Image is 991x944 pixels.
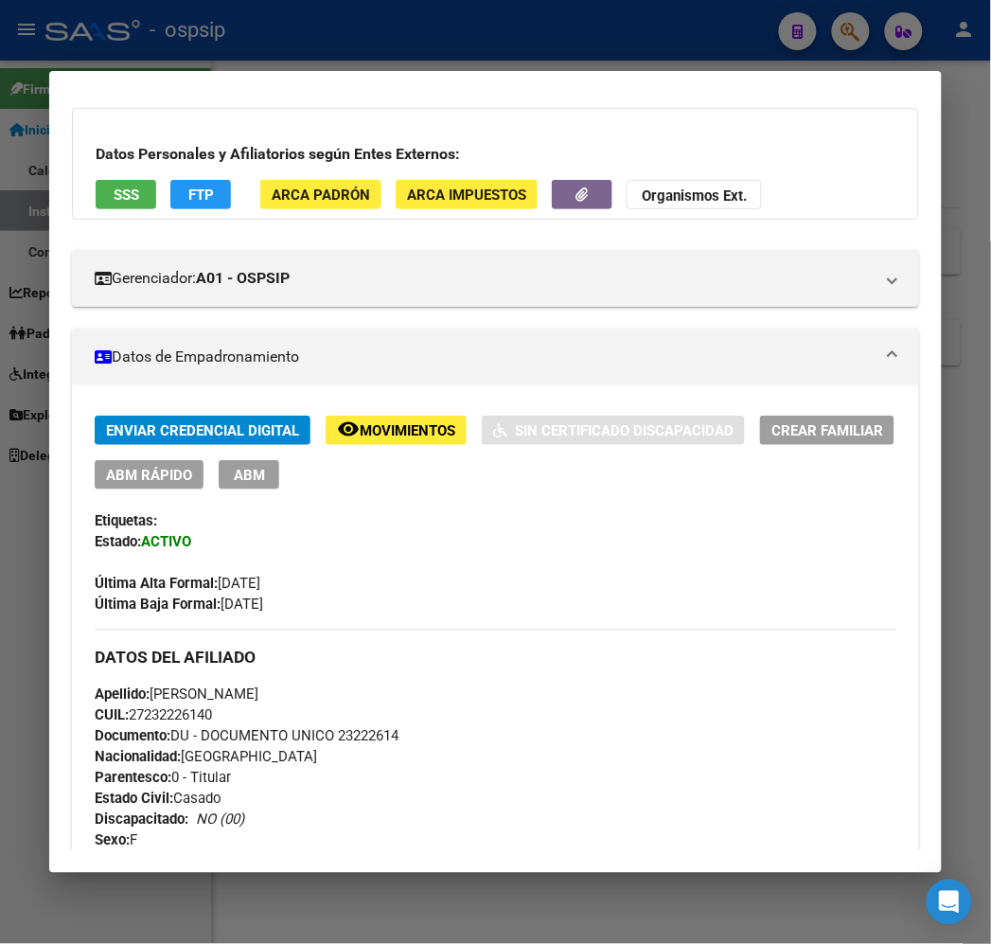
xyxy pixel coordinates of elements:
span: Casado [95,791,221,808]
span: 0 - Titular [95,770,231,787]
mat-icon: remove_red_eye [337,418,360,440]
span: [GEOGRAPHIC_DATA] [95,749,317,766]
span: ARCA Padrón [272,187,370,204]
h3: Datos Personales y Afiliatorios según Entes Externos: [96,143,894,166]
span: F [95,832,137,849]
span: [DATE] [95,575,260,592]
button: FTP [170,180,231,209]
strong: Parentesco: [95,770,171,787]
button: Movimientos [326,416,467,445]
button: ARCA Padrón [260,180,381,209]
span: Movimientos [360,422,455,439]
span: Enviar Credencial Digital [106,422,299,439]
button: ABM [219,460,279,490]
button: Crear Familiar [760,416,894,445]
strong: Discapacitado: [95,811,188,828]
strong: Apellido: [95,686,150,704]
mat-panel-title: Datos de Empadronamiento [95,346,873,368]
strong: Sexo: [95,832,130,849]
strong: Etiquetas: [95,512,157,529]
strong: A01 - OSPSIP [196,267,290,290]
button: ABM Rápido [95,460,204,490]
span: ABM [234,467,265,484]
span: [PERSON_NAME] [95,686,258,704]
strong: Documento: [95,728,170,745]
span: 27232226140 [95,707,212,724]
div: Open Intercom Messenger [927,880,972,925]
strong: Organismos Ext. [642,187,747,205]
span: Sin Certificado Discapacidad [515,422,734,439]
button: Organismos Ext. [627,180,762,209]
button: Sin Certificado Discapacidad [482,416,745,445]
span: ARCA Impuestos [407,187,526,204]
strong: Nacionalidad: [95,749,181,766]
button: ARCA Impuestos [396,180,538,209]
span: FTP [188,187,214,204]
button: Enviar Credencial Digital [95,416,310,445]
strong: Última Alta Formal: [95,575,218,592]
span: SSS [114,187,139,204]
strong: CUIL: [95,707,129,724]
h3: DATOS DEL AFILIADO [95,648,895,668]
button: SSS [96,180,156,209]
strong: Estado: [95,533,141,550]
span: ABM Rápido [106,467,192,484]
strong: Última Baja Formal: [95,596,221,613]
mat-panel-title: Gerenciador: [95,267,873,290]
strong: Estado Civil: [95,791,173,808]
span: [DATE] [95,596,263,613]
span: DU - DOCUMENTO UNICO 23222614 [95,728,398,745]
mat-expansion-panel-header: Datos de Empadronamiento [72,329,918,385]
strong: ACTIVO [141,533,191,550]
span: Crear Familiar [771,422,883,439]
mat-expansion-panel-header: Gerenciador:A01 - OSPSIP [72,250,918,307]
i: NO (00) [196,811,244,828]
